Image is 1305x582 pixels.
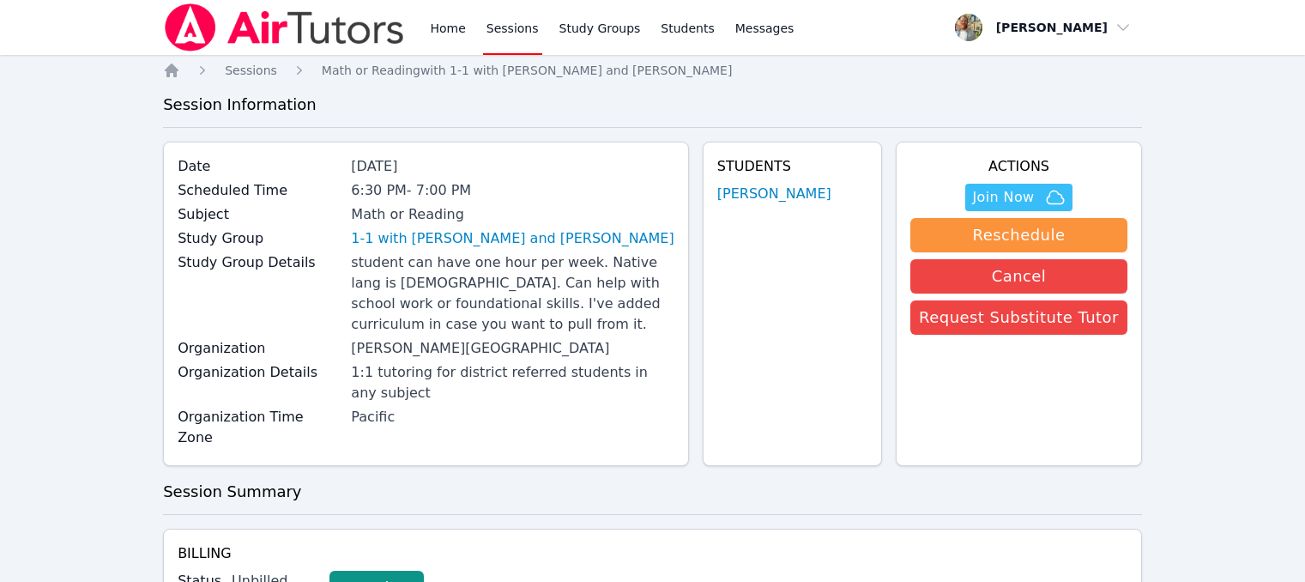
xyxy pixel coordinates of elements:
[351,338,674,359] div: [PERSON_NAME][GEOGRAPHIC_DATA]
[965,184,1072,211] button: Join Now
[178,204,341,225] label: Subject
[178,362,341,383] label: Organization Details
[735,20,794,37] span: Messages
[163,3,406,52] img: Air Tutors
[351,180,674,201] div: 6:30 PM - 7:00 PM
[717,184,831,204] a: [PERSON_NAME]
[163,62,1142,79] nav: Breadcrumb
[178,228,341,249] label: Study Group
[910,300,1127,335] button: Request Substitute Tutor
[351,156,674,177] div: [DATE]
[910,218,1127,252] button: Reschedule
[163,93,1142,117] h3: Session Information
[910,156,1127,177] h4: Actions
[910,259,1127,294] button: Cancel
[178,338,341,359] label: Organization
[717,156,867,177] h4: Students
[178,156,341,177] label: Date
[178,407,341,448] label: Organization Time Zone
[163,480,1142,504] h3: Session Summary
[351,204,674,225] div: Math or Reading
[178,252,341,273] label: Study Group Details
[351,228,674,249] a: 1-1 with [PERSON_NAME] and [PERSON_NAME]
[351,362,674,403] div: 1:1 tutoring for district referred students in any subject
[972,187,1034,208] span: Join Now
[178,180,341,201] label: Scheduled Time
[225,62,277,79] a: Sessions
[351,407,674,427] div: Pacific
[322,64,733,77] span: Math or Reading with 1-1 with [PERSON_NAME] and [PERSON_NAME]
[178,543,1127,564] h4: Billing
[351,252,674,335] div: student can have one hour per week. Native lang is [DEMOGRAPHIC_DATA]. Can help with school work ...
[225,64,277,77] span: Sessions
[322,62,733,79] a: Math or Readingwith 1-1 with [PERSON_NAME] and [PERSON_NAME]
